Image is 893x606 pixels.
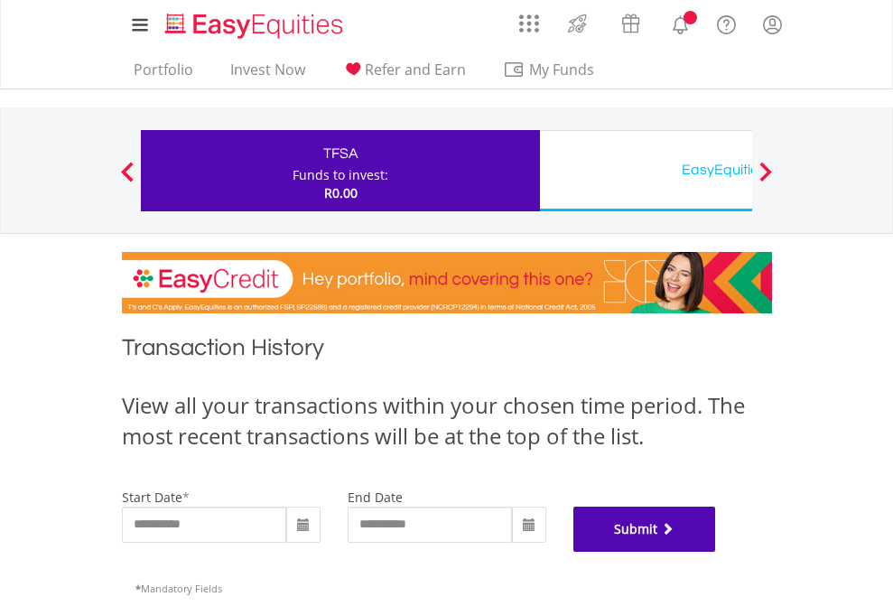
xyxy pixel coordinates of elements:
[503,58,621,81] span: My Funds
[657,5,703,41] a: Notifications
[223,61,312,89] a: Invest Now
[324,184,358,201] span: R0.00
[507,5,551,33] a: AppsGrid
[122,390,772,452] div: View all your transactions within your chosen time period. The most recent transactions will be a...
[162,11,350,41] img: EasyEquities_Logo.png
[126,61,200,89] a: Portfolio
[122,252,772,313] img: EasyCredit Promotion Banner
[749,5,795,44] a: My Profile
[573,507,716,552] button: Submit
[293,166,388,184] div: Funds to invest:
[365,60,466,79] span: Refer and Earn
[158,5,350,41] a: Home page
[604,5,657,38] a: Vouchers
[335,61,473,89] a: Refer and Earn
[109,171,145,189] button: Previous
[563,9,592,38] img: thrive-v2.svg
[748,171,784,189] button: Next
[348,489,403,506] label: end date
[616,9,646,38] img: vouchers-v2.svg
[122,489,182,506] label: start date
[519,14,539,33] img: grid-menu-icon.svg
[703,5,749,41] a: FAQ's and Support
[122,331,772,372] h1: Transaction History
[135,582,222,595] span: Mandatory Fields
[152,141,529,166] div: TFSA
